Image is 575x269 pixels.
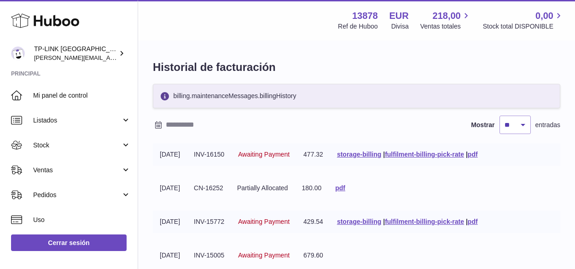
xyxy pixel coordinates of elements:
strong: 13878 [352,10,378,22]
td: 679.60 [296,244,330,267]
span: Awaiting Payment [238,151,290,158]
td: [DATE] [153,244,187,267]
span: Partially Allocated [237,184,288,192]
span: Uso [33,216,131,224]
span: entradas [535,121,560,129]
td: INV-15772 [187,211,231,233]
a: Cerrar sesión [11,234,127,251]
span: 0,00 [535,10,553,22]
td: INV-16150 [187,143,231,166]
td: 477.32 [296,143,330,166]
a: storage-billing [337,151,381,158]
span: 218,00 [433,10,461,22]
div: TP-LINK [GEOGRAPHIC_DATA], SOCIEDAD LIMITADA [34,45,117,62]
td: 180.00 [295,177,328,199]
span: Awaiting Payment [238,218,290,225]
span: | [383,218,385,225]
span: Listados [33,116,121,125]
img: celia.yan@tp-link.com [11,47,25,60]
span: [PERSON_NAME][EMAIL_ADDRESS][DOMAIN_NAME] [34,54,185,61]
span: | [466,151,468,158]
span: Pedidos [33,191,121,199]
span: Stock total DISPONIBLE [483,22,564,31]
span: Mi panel de control [33,91,131,100]
span: Stock [33,141,121,150]
a: storage-billing [337,218,381,225]
a: pdf [468,151,478,158]
td: 429.54 [296,211,330,233]
div: billing.maintenanceMessages.billingHistory [153,84,560,108]
span: | [466,218,468,225]
span: Awaiting Payment [238,251,290,259]
div: Divisa [391,22,409,31]
td: CN-16252 [187,177,230,199]
td: [DATE] [153,143,187,166]
div: Ref de Huboo [338,22,378,31]
a: pdf [468,218,478,225]
strong: EUR [389,10,409,22]
h1: Historial de facturación [153,60,560,75]
td: INV-15005 [187,244,231,267]
span: Ventas [33,166,121,175]
label: Mostrar [471,121,494,129]
a: fulfilment-billing-pick-rate [385,151,464,158]
span: | [383,151,385,158]
a: pdf [335,184,345,192]
a: 0,00 Stock total DISPONIBLE [483,10,564,31]
a: fulfilment-billing-pick-rate [385,218,464,225]
td: [DATE] [153,211,187,233]
a: 218,00 Ventas totales [420,10,471,31]
span: Ventas totales [420,22,471,31]
td: [DATE] [153,177,187,199]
